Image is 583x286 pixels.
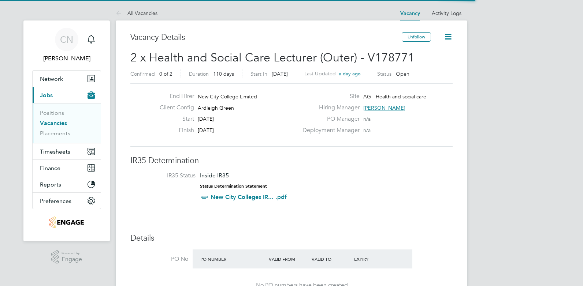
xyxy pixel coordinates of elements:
a: Positions [40,109,64,116]
span: Charlie Nunn [32,54,101,63]
label: IR35 Status [138,172,196,180]
div: Expiry [352,252,395,266]
h3: Details [130,233,453,244]
span: Network [40,75,63,82]
img: jjfox-logo-retina.png [49,217,83,228]
div: Jobs [33,103,101,143]
a: Powered byEngage [51,250,82,264]
button: Reports [33,176,101,192]
label: Finish [154,127,194,134]
button: Finance [33,160,101,176]
a: Go to home page [32,217,101,228]
a: All Vacancies [116,10,157,16]
span: Timesheets [40,148,70,155]
span: Inside IR35 [200,172,229,179]
button: Network [33,71,101,87]
label: Hiring Manager [298,104,360,112]
span: Ardleigh Green [198,105,234,111]
button: Jobs [33,87,101,103]
label: Confirmed [130,71,155,77]
span: 0 of 2 [159,71,172,77]
h3: IR35 Determination [130,155,453,166]
label: Start In [250,71,267,77]
span: n/a [363,116,371,122]
a: Activity Logs [432,10,461,16]
label: Start [154,115,194,123]
div: Valid From [267,252,310,266]
label: Last Updated [304,70,336,77]
span: n/a [363,127,371,133]
label: Client Config [154,104,194,112]
button: Unfollow [402,32,431,42]
strong: Status Determination Statement [200,184,267,189]
div: PO Number [198,252,267,266]
label: PO Manager [298,115,360,123]
a: Vacancy [400,10,420,16]
span: 2 x Health and Social Care Lecturer (Outer) - V178771 [130,50,415,65]
span: [DATE] [198,116,214,122]
label: Status [377,71,391,77]
a: Placements [40,130,70,137]
span: New City College Limited [198,93,257,100]
span: [DATE] [272,71,288,77]
label: End Hirer [154,93,194,100]
span: [DATE] [198,127,214,133]
button: Preferences [33,193,101,209]
span: [PERSON_NAME] [363,105,405,111]
span: Reports [40,181,61,188]
span: AG - Health and social care [363,93,426,100]
span: Powered by [62,250,82,256]
span: Open [396,71,409,77]
a: CN[PERSON_NAME] [32,28,101,63]
span: Preferences [40,197,71,204]
span: Jobs [40,92,53,99]
span: Engage [62,256,82,263]
nav: Main navigation [23,20,110,241]
h3: Vacancy Details [130,32,402,43]
span: CN [60,35,73,44]
label: Duration [189,71,209,77]
label: PO No [130,255,188,263]
a: New City Colleges IR... .pdf [211,193,287,200]
span: Finance [40,165,60,172]
div: Valid To [310,252,353,266]
label: Deployment Manager [298,127,360,134]
label: Site [298,93,360,100]
span: 110 days [213,71,234,77]
button: Timesheets [33,143,101,159]
a: Vacancies [40,120,67,127]
span: a day ago [339,71,361,77]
